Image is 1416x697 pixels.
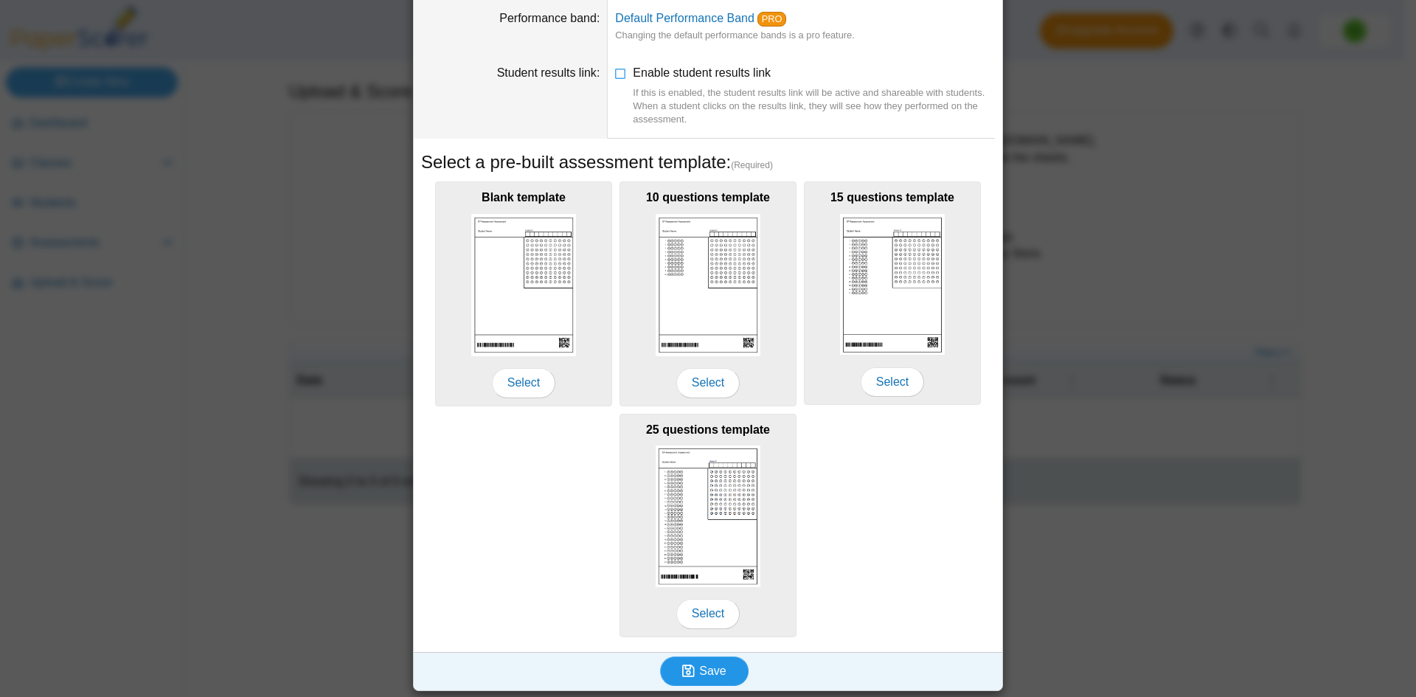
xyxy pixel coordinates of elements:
b: 10 questions template [646,191,770,204]
small: Changing the default performance bands is a pro feature. [615,30,854,41]
a: PRO [757,12,786,27]
label: Student results link [497,66,600,79]
a: Default Performance Band [615,12,754,24]
span: Select [676,599,740,628]
button: Save [660,656,749,686]
label: Performance band [499,12,600,24]
span: (Required) [731,159,773,172]
img: scan_sheet_15_questions.png [840,214,945,356]
span: Save [699,665,726,677]
img: scan_sheet_blank.png [471,214,576,356]
b: Blank template [482,191,566,204]
img: scan_sheet_10_questions.png [656,214,760,356]
b: 25 questions template [646,423,770,436]
div: If this is enabled, the student results link will be active and shareable with students. When a s... [633,86,995,127]
span: Select [861,367,924,397]
h5: Select a pre-built assessment template: [421,150,995,175]
span: Select [492,368,555,398]
b: 15 questions template [830,191,954,204]
span: Select [676,368,740,398]
img: scan_sheet_25_questions.png [656,445,760,587]
span: Enable student results link [633,66,995,126]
